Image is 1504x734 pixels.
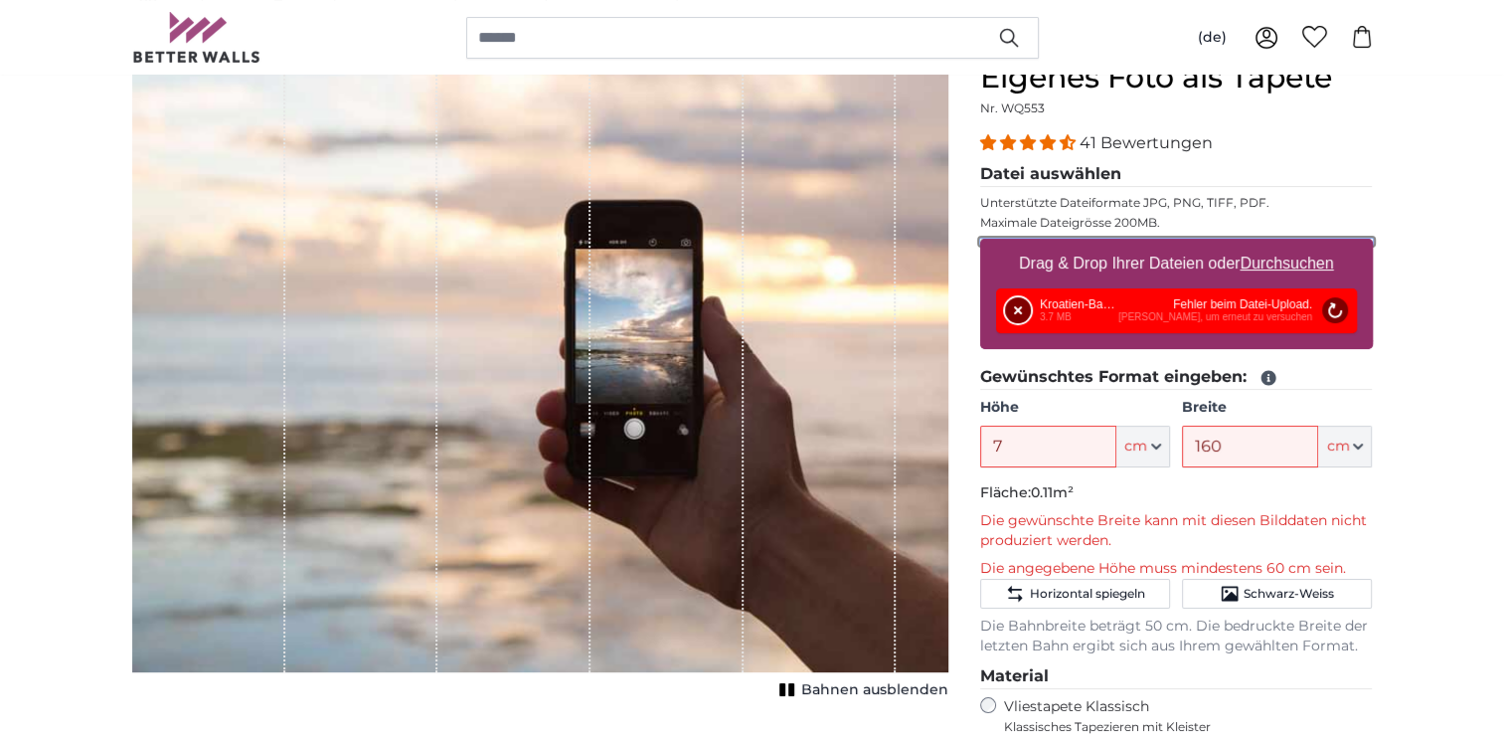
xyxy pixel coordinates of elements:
[773,676,948,704] button: Bahnen ausblenden
[980,195,1373,211] p: Unterstützte Dateiformate JPG, PNG, TIFF, PDF.
[1011,244,1342,283] label: Drag & Drop Ihrer Dateien oder
[980,162,1373,187] legend: Datei auswählen
[980,365,1373,390] legend: Gewünschtes Format eingeben:
[1240,255,1333,272] u: Durchsuchen
[132,60,948,704] div: 1 of 1
[132,12,261,63] img: Betterwalls
[980,617,1373,656] p: Die Bahnbreite beträgt 50 cm. Die bedruckte Breite der letzten Bahn ergibt sich aus Ihrem gewählt...
[980,579,1170,609] button: Horizontal spiegeln
[1182,20,1243,56] button: (de)
[980,398,1170,418] label: Höhe
[1318,426,1372,467] button: cm
[980,100,1045,115] span: Nr. WQ553
[1031,483,1074,501] span: 0.11m²
[980,664,1373,689] legend: Material
[1029,586,1144,602] span: Horizontal spiegeln
[1182,398,1372,418] label: Breite
[980,60,1373,95] h1: Eigenes Foto als Tapete
[1124,437,1147,457] span: cm
[980,483,1373,503] p: Fläche:
[1080,133,1213,152] span: 41 Bewertungen
[980,559,1373,579] p: Die angegebene Höhe muss mindestens 60 cm sein.
[1182,579,1372,609] button: Schwarz-Weiss
[980,133,1080,152] span: 4.39 stars
[1116,426,1170,467] button: cm
[801,680,948,700] span: Bahnen ausblenden
[1244,586,1334,602] span: Schwarz-Weiss
[1326,437,1349,457] span: cm
[980,215,1373,231] p: Maximale Dateigrösse 200MB.
[980,511,1373,551] p: Die gewünschte Breite kann mit diesen Bilddaten nicht produziert werden.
